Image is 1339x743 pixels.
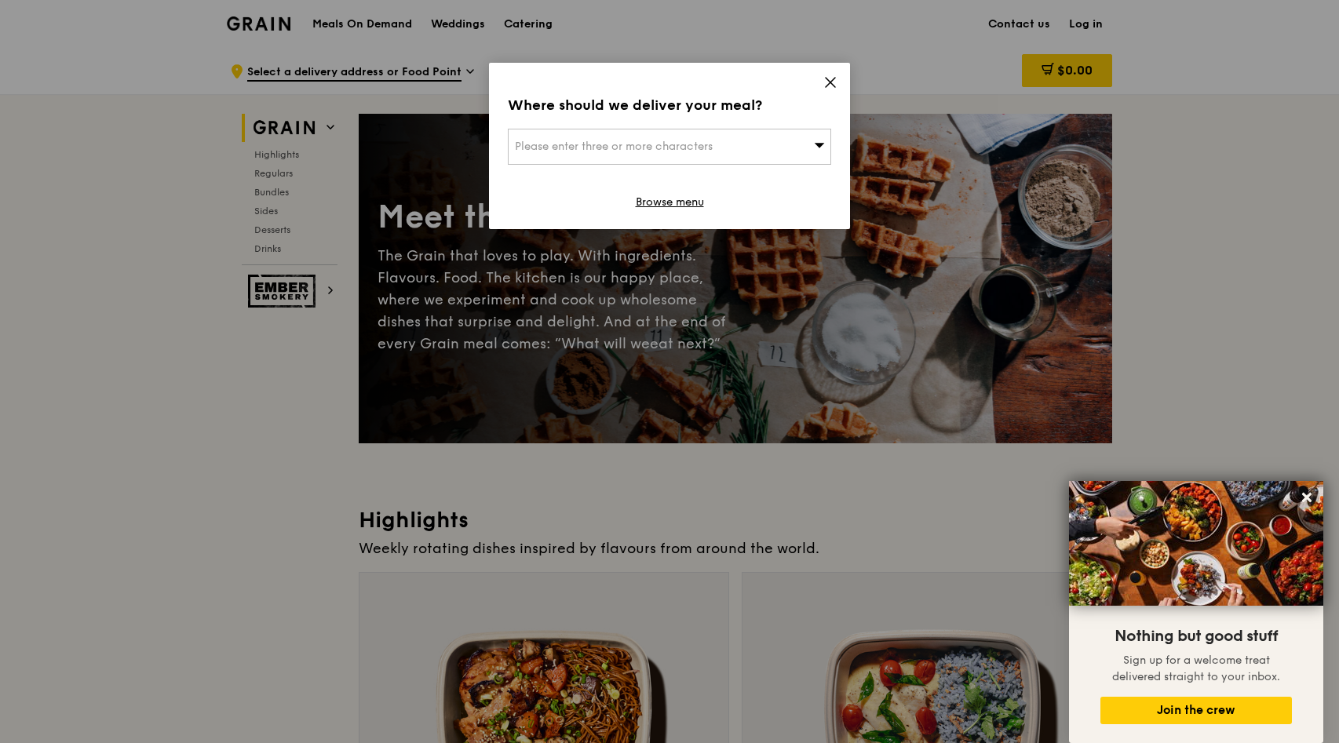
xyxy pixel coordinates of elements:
[1294,485,1319,510] button: Close
[1115,627,1278,646] span: Nothing but good stuff
[515,140,713,153] span: Please enter three or more characters
[1069,481,1323,606] img: DSC07876-Edit02-Large.jpeg
[508,94,831,116] div: Where should we deliver your meal?
[636,195,704,210] a: Browse menu
[1112,654,1280,683] span: Sign up for a welcome treat delivered straight to your inbox.
[1100,697,1292,724] button: Join the crew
